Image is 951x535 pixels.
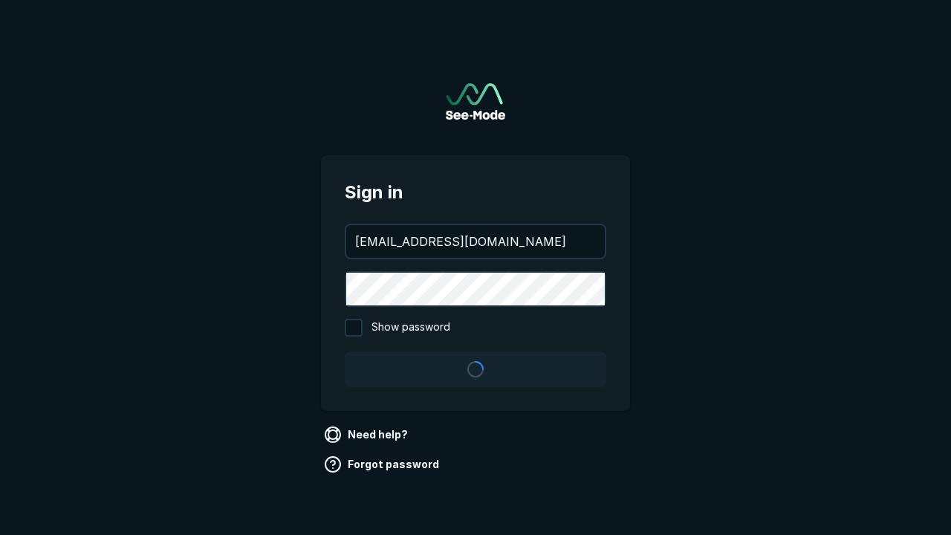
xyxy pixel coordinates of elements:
a: Forgot password [321,453,445,476]
a: Go to sign in [446,83,505,120]
a: Need help? [321,423,414,447]
input: your@email.com [346,225,605,258]
span: Show password [371,319,450,337]
span: Sign in [345,179,606,206]
img: See-Mode Logo [446,83,505,120]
